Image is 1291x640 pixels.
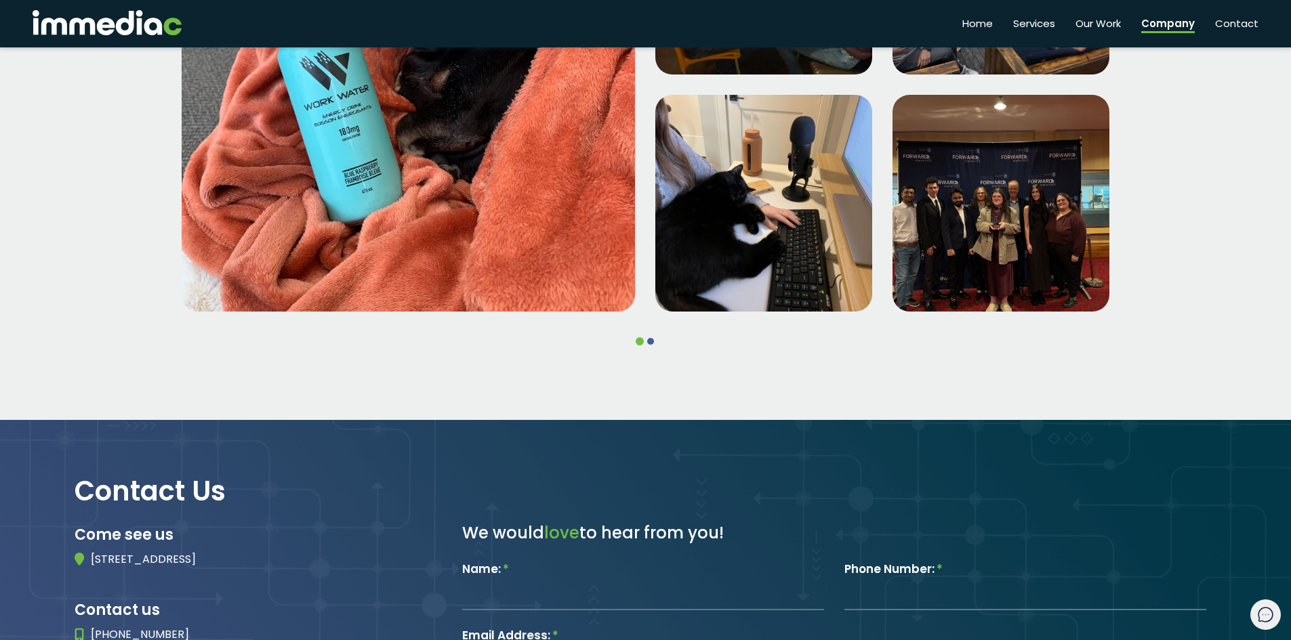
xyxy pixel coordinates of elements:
label: Name: [462,561,501,577]
a: Our Work [1075,10,1121,33]
h2: Contact Us [75,474,1216,508]
a: Company [1141,10,1195,33]
a: Services [1013,10,1055,33]
img: immediac [33,10,182,35]
label: Phone Number: [844,561,935,577]
a: Home [962,10,993,33]
img: IMG_2857.jpg [893,95,1109,312]
h4: Come see us [75,525,264,545]
a: [STREET_ADDRESS] [91,551,196,580]
img: IMG_1769.jpg [655,95,872,312]
h3: We would to hear from you! [462,521,1216,545]
a: Contact [1215,10,1258,33]
h4: Contact us [75,600,345,620]
span: love [544,521,579,544]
